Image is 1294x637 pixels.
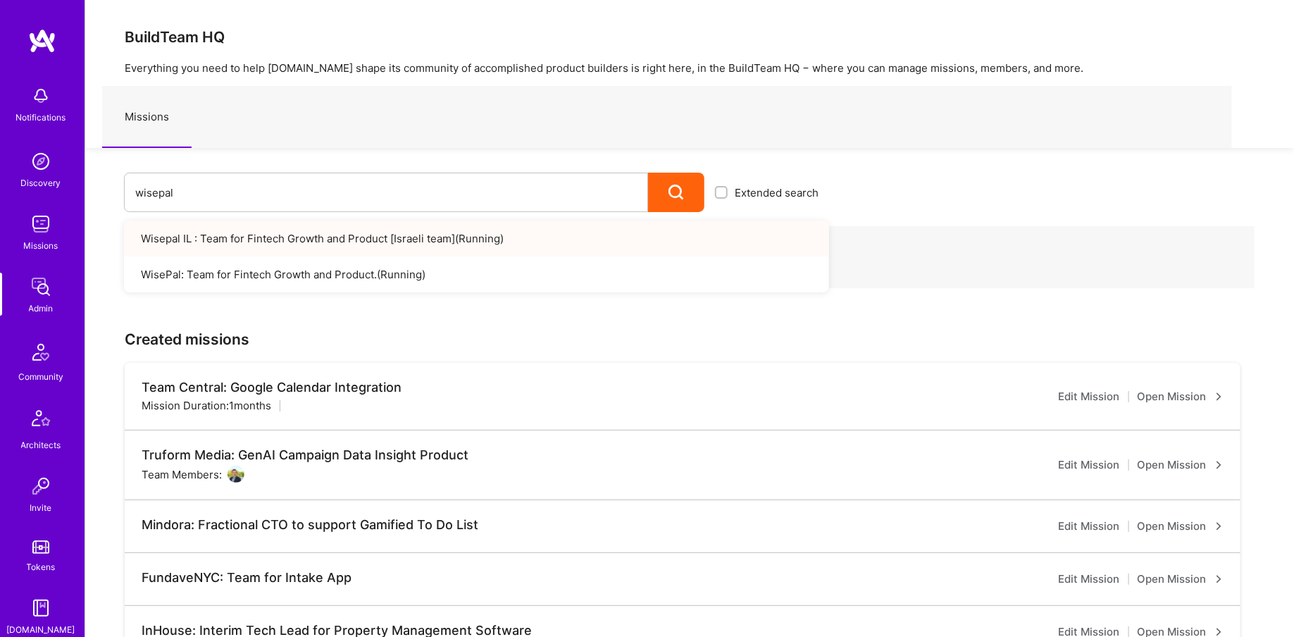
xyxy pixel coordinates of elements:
[124,256,829,292] a: WisePal: Team for Fintech Growth and Product.(Running)
[142,380,402,395] div: Team Central: Google Calendar Integration
[1059,518,1120,535] a: Edit Mission
[142,398,271,413] div: Mission Duration: 1 months
[124,221,829,256] a: Wisepal IL : Team for Fintech Growth and Product [Israeli team](Running)
[1215,392,1224,401] i: icon ArrowRight
[102,87,192,148] a: Missions
[1138,388,1224,405] a: Open Mission
[135,175,637,211] input: What type of mission are you looking for?
[668,185,685,201] i: icon Search
[24,404,58,438] img: Architects
[27,147,55,175] img: discovery
[27,273,55,301] img: admin teamwork
[30,500,52,515] div: Invite
[142,447,468,463] div: Truform Media: GenAI Campaign Data Insight Product
[27,82,55,110] img: bell
[28,28,56,54] img: logo
[27,210,55,238] img: teamwork
[1215,628,1224,636] i: icon ArrowRight
[142,570,352,586] div: FundaveNYC: Team for Intake App
[24,335,58,369] img: Community
[125,28,1255,46] h3: BuildTeam HQ
[1059,388,1120,405] a: Edit Mission
[32,540,49,554] img: tokens
[1138,518,1224,535] a: Open Mission
[27,559,56,574] div: Tokens
[29,301,54,316] div: Admin
[1059,571,1120,588] a: Edit Mission
[27,594,55,622] img: guide book
[142,517,478,533] div: Mindora: Fractional CTO to support Gamified To Do List
[18,369,63,384] div: Community
[228,466,244,483] img: User Avatar
[1215,461,1224,469] i: icon ArrowRight
[125,330,1255,348] h3: Created missions
[27,472,55,500] img: Invite
[21,175,61,190] div: Discovery
[16,110,66,125] div: Notifications
[1138,457,1224,474] a: Open Mission
[1138,571,1224,588] a: Open Mission
[1215,575,1224,583] i: icon ArrowRight
[7,622,75,637] div: [DOMAIN_NAME]
[1215,522,1224,531] i: icon ArrowRight
[1059,457,1120,474] a: Edit Mission
[24,238,58,253] div: Missions
[142,466,244,483] div: Team Members:
[735,185,819,200] span: Extended search
[125,61,1255,75] p: Everything you need to help [DOMAIN_NAME] shape its community of accomplished product builders is...
[21,438,61,452] div: Architects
